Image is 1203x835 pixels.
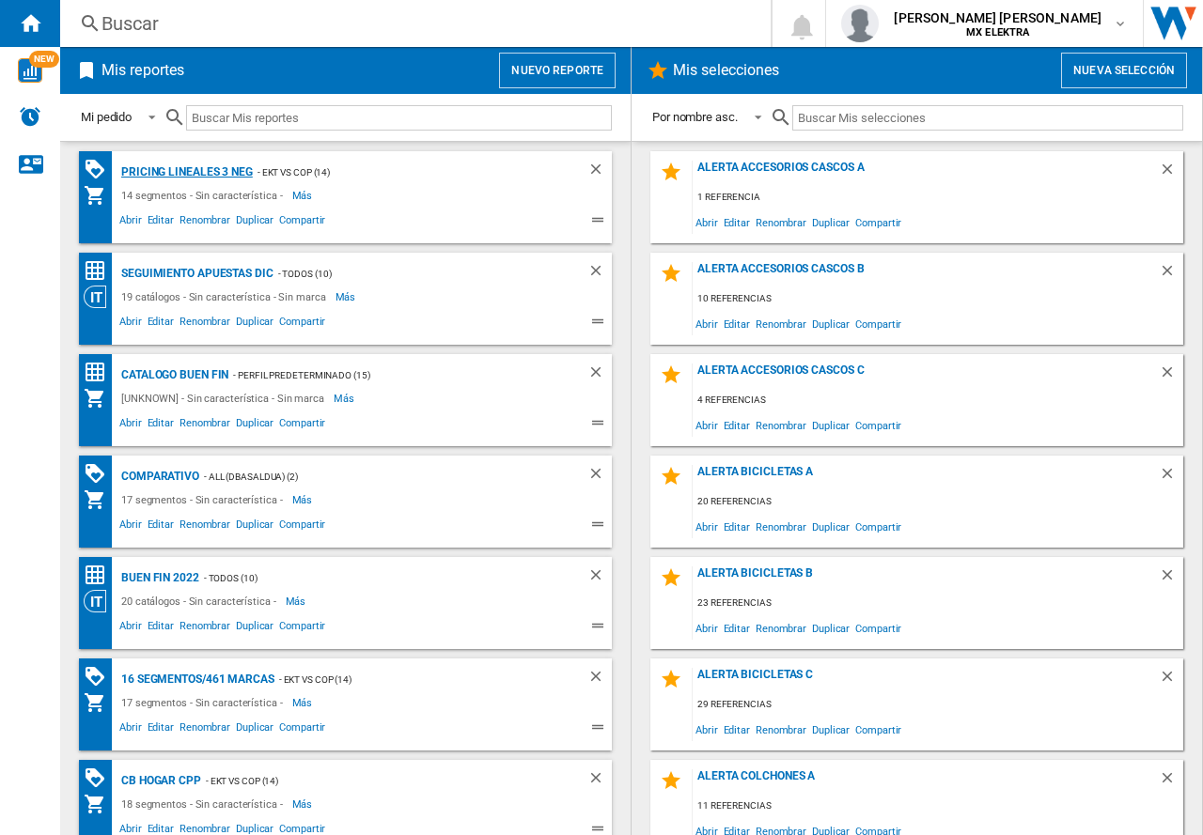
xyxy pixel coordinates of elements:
[228,363,550,387] div: - Perfil predeterminado (15)
[276,414,328,437] span: Compartir
[117,465,199,488] div: Comparativo
[693,693,1183,717] div: 29 referencias
[177,719,233,741] span: Renombrar
[693,490,1183,514] div: 20 referencias
[669,53,784,88] h2: Mis selecciones
[693,311,721,336] span: Abrir
[1061,53,1187,88] button: Nueva selección
[276,313,328,335] span: Compartir
[292,691,316,714] span: Más
[1159,668,1183,693] div: Borrar
[145,516,177,538] span: Editar
[809,615,852,641] span: Duplicar
[693,209,721,235] span: Abrir
[1159,262,1183,287] div: Borrar
[145,211,177,234] span: Editar
[292,793,316,815] span: Más
[286,590,309,612] span: Más
[499,53,616,88] button: Nuevo reporte
[276,617,328,640] span: Compartir
[177,617,233,640] span: Renombrar
[587,769,612,793] div: Borrar
[276,516,328,538] span: Compartir
[1159,465,1183,490] div: Borrar
[276,211,328,234] span: Compartir
[809,717,852,742] span: Duplicar
[587,262,612,286] div: Borrar
[84,488,117,511] div: Mi colección
[753,514,809,539] span: Renombrar
[177,211,233,234] span: Renombrar
[117,211,145,234] span: Abrir
[852,412,904,438] span: Compartir
[753,209,809,235] span: Renombrar
[145,719,177,741] span: Editar
[721,209,753,235] span: Editar
[117,668,274,691] div: 16 segmentos/461 marcas
[84,184,117,207] div: Mi colección
[721,615,753,641] span: Editar
[84,387,117,410] div: Mi colección
[292,184,316,207] span: Más
[84,590,117,612] div: Visión Categoría
[334,387,357,410] span: Más
[693,262,1159,287] div: Alerta Accesorios Cascos B
[84,259,117,283] div: Matriz de precios
[253,161,550,184] div: - EKT vs Cop (14)
[721,412,753,438] span: Editar
[233,516,276,538] span: Duplicar
[117,691,292,714] div: 17 segmentos - Sin característica -
[852,514,904,539] span: Compartir
[1159,161,1183,186] div: Borrar
[145,617,177,640] span: Editar
[145,313,177,335] span: Editar
[1159,363,1183,389] div: Borrar
[336,286,359,308] span: Más
[117,184,292,207] div: 14 segmentos - Sin característica -
[693,566,1159,592] div: Alerta Bicicletas B
[587,566,612,590] div: Borrar
[693,389,1183,412] div: 4 referencias
[693,161,1159,186] div: Alerta Accesorios Cascos A
[587,668,612,691] div: Borrar
[84,564,117,587] div: Matriz de precios
[693,363,1159,389] div: Alerta Accesorios Cascos C
[753,615,809,641] span: Renombrar
[587,161,612,184] div: Borrar
[84,158,117,181] div: Matriz de PROMOCIONES
[274,668,550,691] div: - EKT vs Cop (14)
[117,414,145,437] span: Abrir
[117,516,145,538] span: Abrir
[693,412,721,438] span: Abrir
[966,26,1029,39] b: MX ELEKTRA
[98,53,188,88] h2: Mis reportes
[693,186,1183,209] div: 1 referencia
[117,566,199,590] div: Buen Fin 2022
[693,717,721,742] span: Abrir
[102,10,722,37] div: Buscar
[852,615,904,641] span: Compartir
[117,488,292,511] div: 17 segmentos - Sin característica -
[199,465,550,488] div: - ALL (dbasaldua) (2)
[1159,566,1183,592] div: Borrar
[177,516,233,538] span: Renombrar
[117,617,145,640] span: Abrir
[145,414,177,437] span: Editar
[693,615,721,641] span: Abrir
[852,311,904,336] span: Compartir
[233,719,276,741] span: Duplicar
[693,287,1183,311] div: 10 referencias
[693,465,1159,490] div: Alerta Bicicletas A
[186,105,612,131] input: Buscar Mis reportes
[84,691,117,714] div: Mi colección
[693,514,721,539] span: Abrir
[233,313,276,335] span: Duplicar
[753,311,809,336] span: Renombrar
[117,590,286,612] div: 20 catálogos - Sin característica -
[84,793,117,815] div: Mi colección
[117,286,336,308] div: 19 catálogos - Sin característica - Sin marca
[721,311,753,336] span: Editar
[292,488,316,511] span: Más
[693,592,1183,615] div: 23 referencias
[199,566,550,590] div: - Todos (10)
